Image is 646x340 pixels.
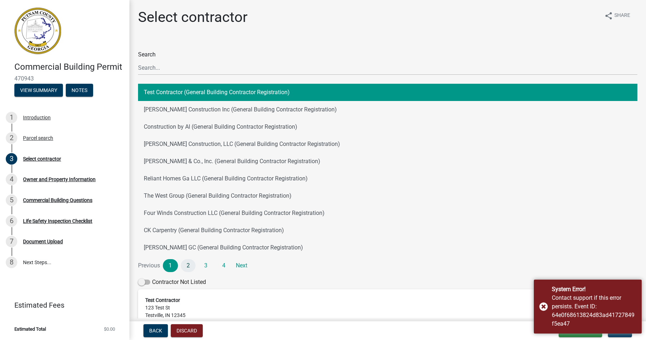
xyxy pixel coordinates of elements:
span: Estimated Total [14,327,46,331]
label: Search [138,52,156,58]
a: Next [234,259,249,272]
div: Owner and Property Information [23,177,96,182]
a: 4 [216,259,232,272]
h4: Commercial Building Permit [14,62,124,72]
button: Four Winds Construction LLC (General Building Contractor Registration) [138,205,637,222]
a: 1 [163,259,178,272]
address: 123 Test St Testville, IN 12345 [145,297,630,334]
label: Contractor Not Listed [138,278,206,286]
div: 3 [6,153,17,165]
button: Test Contractor (General Building Contractor Registration) [138,84,637,101]
div: 2 [6,132,17,144]
div: Commercial Building Questions [23,198,92,203]
div: 7 [6,236,17,247]
div: Parcel search [23,135,53,141]
div: Document Upload [23,239,63,244]
div: 5 [6,194,17,206]
i: share [604,12,613,20]
div: 4 [6,174,17,185]
nav: Page navigation [138,259,637,272]
button: Construction by Al (General Building Contractor Registration) [138,118,637,135]
a: 2 [181,259,196,272]
button: Reliant Homes Ga LLC (General Building Contractor Registration) [138,170,637,187]
div: 8 [6,257,17,268]
span: Back [149,328,162,334]
div: 6 [6,215,17,227]
span: 470943 [14,75,115,82]
div: Introduction [23,115,51,120]
wm-modal-confirm: Summary [14,88,63,93]
button: View Summary [14,84,63,97]
div: Select contractor [23,156,61,161]
div: 1 [6,112,17,123]
button: [PERSON_NAME] Construction Inc (General Building Contractor Registration) [138,101,637,118]
wm-modal-confirm: Notes [66,88,93,93]
h1: Select contractor [138,9,248,26]
span: $0.00 [104,327,115,331]
strong: Test Contractor [145,297,180,303]
button: [PERSON_NAME] Construction, LLC (General Building Contractor Registration) [138,135,637,153]
button: CK Carpentry (General Building Contractor Registration) [138,222,637,239]
button: [PERSON_NAME] & Co., Inc. (General Building Contractor Registration) [138,153,637,170]
button: Notes [66,84,93,97]
button: shareShare [599,9,636,23]
button: [PERSON_NAME] GC (General Building Contractor Registration) [138,239,637,256]
button: Back [143,324,168,337]
a: 3 [198,259,214,272]
div: Life Safety Inspection Checklist [23,219,92,224]
div: System Error! [552,285,636,294]
div: Contact support if this error persists. Event ID: 64e0f68613824d83ad41727849f5ea47 [552,294,636,328]
a: Estimated Fees [6,298,118,312]
img: Putnam County, Georgia [14,8,61,54]
button: The West Group (General Building Contractor Registration) [138,187,637,205]
input: Search... [138,60,637,75]
span: Share [614,12,630,20]
button: Discard [171,324,203,337]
